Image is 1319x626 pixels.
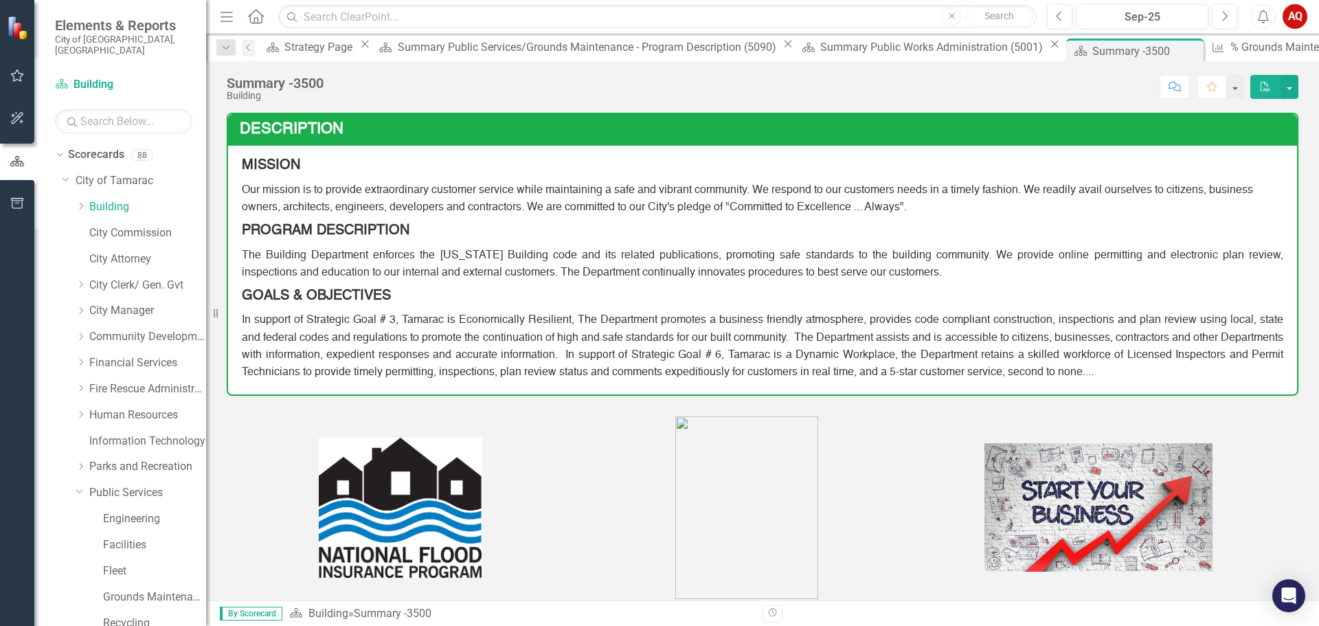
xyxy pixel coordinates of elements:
a: Engineering [103,511,206,527]
small: City of [GEOGRAPHIC_DATA], [GEOGRAPHIC_DATA] [55,34,192,56]
a: Summary Public Services/Grounds Maintenance - Program Description (5090) [374,38,779,56]
div: 88 [131,149,153,161]
button: AQ [1283,4,1307,29]
input: Search Below... [55,109,192,133]
span: By Scorecard [220,607,282,621]
div: Open Intercom Messenger [1272,579,1305,612]
button: Search [965,7,1033,26]
strong: MISSION [242,159,300,172]
img: Community Rating System | Kill Devil Hills, NC! - Official Website [319,438,482,578]
a: Facilities [103,537,206,553]
img: ClearPoint Strategy [7,16,31,40]
a: Fire Rescue Administration [89,381,206,397]
span: In support of Strategic Goal # 3, Tamarac is Economically Resilient, The Department promotes a bu... [242,315,1283,377]
a: City Commission [89,225,206,241]
img: image_1b3miuje6ei6y.png [675,416,818,599]
a: City of Tamarac [76,173,206,189]
a: Building [89,199,206,215]
a: Building [55,77,192,93]
a: Strategy Page [262,38,357,56]
img: 10 Top Tips For Starting a Business in France [984,443,1213,572]
div: Summary Public Services/Grounds Maintenance - Program Description (5090) [398,38,779,56]
a: Summary Public Works Administration (5001) [797,38,1046,56]
a: Building [308,607,348,620]
a: City Clerk/ Gen. Gvt [89,278,206,293]
strong: PROGRAM DESCRIPTION [242,224,409,238]
span: Elements & Reports [55,17,192,34]
strong: GOALS & OBJECTIVES [242,289,391,303]
div: Summary Public Works Administration (5001) [820,38,1046,56]
a: City Attorney [89,251,206,267]
a: Public Services [89,485,206,501]
a: Information Technology [89,434,206,449]
a: Grounds Maintenance [103,590,206,605]
a: Human Resources [89,407,206,423]
div: Building [227,91,324,101]
button: Sep-25 [1076,4,1208,29]
h3: Description [240,121,1290,137]
a: Financial Services [89,355,206,371]
span: Our mission is to provide extraordinary customer service while maintaining a safe and vibrant com... [242,185,1253,213]
span: The Building Department enforces the [US_STATE] Building code and its related publications, promo... [242,250,1283,278]
a: Community Development [89,329,206,345]
div: Summary -3500 [227,76,324,91]
div: Strategy Page [284,38,357,56]
div: Sep-25 [1081,9,1204,25]
a: Scorecards [68,147,124,163]
a: Parks and Recreation [89,459,206,475]
a: City Manager [89,303,206,319]
div: Summary -3500 [1092,43,1200,60]
div: Summary -3500 [354,607,431,620]
span: Search [984,10,1014,21]
input: Search ClearPoint... [278,5,1037,29]
a: Fleet [103,563,206,579]
div: » [289,606,752,622]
